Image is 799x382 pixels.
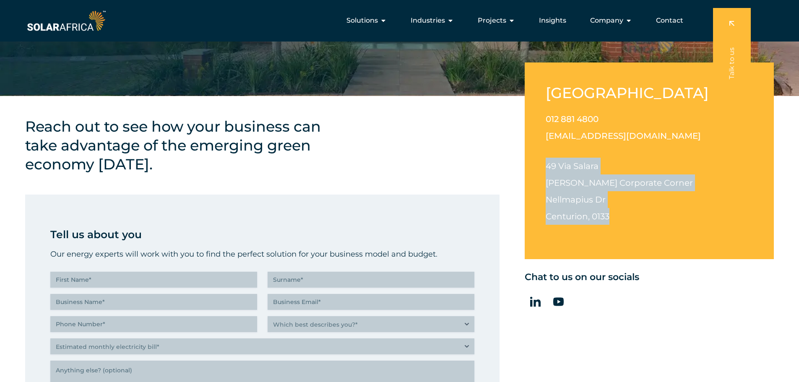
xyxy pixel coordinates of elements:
[107,12,690,29] nav: Menu
[546,114,599,124] a: 012 881 4800
[50,294,257,310] input: Business Name*
[546,211,609,221] span: Centurion, 0133
[546,178,693,188] span: [PERSON_NAME] Corporate Corner
[546,195,606,205] span: Nellmapius Dr
[50,272,257,288] input: First Name*
[411,16,445,26] span: Industries
[107,12,690,29] div: Menu Toggle
[478,16,506,26] span: Projects
[539,16,566,26] a: Insights
[50,248,474,260] p: Our energy experts will work with you to find the perfect solution for your business model and bu...
[50,316,257,332] input: Phone Number*
[656,16,683,26] a: Contact
[546,161,599,171] span: 49 Via Salara
[590,16,623,26] span: Company
[525,272,774,283] h5: Chat to us on our socials
[546,83,716,102] h2: [GEOGRAPHIC_DATA]
[25,117,340,174] h4: Reach out to see how your business can take advantage of the emerging green economy [DATE].
[346,16,378,26] span: Solutions
[268,272,474,288] input: Surname*
[268,294,474,310] input: Business Email*
[50,226,474,243] p: Tell us about you
[546,131,701,141] a: [EMAIL_ADDRESS][DOMAIN_NAME]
